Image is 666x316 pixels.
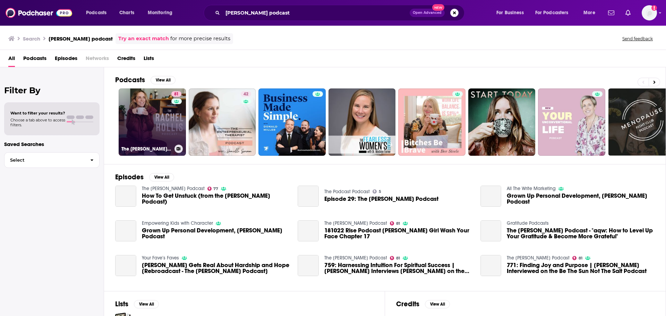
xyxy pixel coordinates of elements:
[142,262,290,274] a: Joe Biden Gets Real About Hardship and Hope [Rebroadcast - The Rachel Hollis Podcast]
[10,118,65,127] span: Choose a tab above to access filters.
[623,7,633,19] a: Show notifications dropdown
[86,8,106,18] span: Podcasts
[507,255,570,261] a: The Rachel Hollis Podcast
[496,8,524,18] span: For Business
[324,196,438,202] span: Episode 29: The [PERSON_NAME] Podcast
[4,85,100,95] h2: Filter By
[148,8,172,18] span: Monitoring
[115,255,136,276] a: Joe Biden Gets Real About Hardship and Hope [Rebroadcast - The Rachel Hollis Podcast]
[642,5,657,20] button: Show profile menu
[142,193,290,205] span: How To Get Unstuck (from the [PERSON_NAME] Podcast)
[142,262,290,274] span: [PERSON_NAME] Gets Real About Hardship and Hope [Rebroadcast - The [PERSON_NAME] Podcast]
[425,300,450,308] button: View All
[115,186,136,207] a: How To Get Unstuck (from the Rachel Hollis Podcast)
[142,228,290,239] a: Grown Up Personal Development, Rachel Hollis Podcast
[86,53,109,67] span: Networks
[324,228,472,239] a: 181022 Rise Podcast Rachel Hollis Girl Wash Your Face Chapter 17
[531,7,579,18] button: open menu
[213,187,218,190] span: 77
[49,35,113,42] h3: [PERSON_NAME] podcast
[572,256,582,260] a: 81
[379,190,381,193] span: 5
[324,255,387,261] a: The Rachel Hollis Podcast
[579,7,604,18] button: open menu
[118,35,169,43] a: Try an exact match
[189,88,256,156] a: 42
[507,193,655,205] span: Grown Up Personal Development, [PERSON_NAME] Podcast
[119,8,134,18] span: Charts
[23,35,40,42] h3: Search
[324,189,370,195] a: The Podcast Podcast
[396,300,419,308] h2: Credits
[605,7,617,19] a: Show notifications dropdown
[143,7,181,18] button: open menu
[171,91,181,97] a: 81
[480,255,502,276] a: 771: Finding Joy and Purpose | Rachel Hollis Interviewed on the Be The Sun Not The Salt Podcast
[23,53,46,67] a: Podcasts
[4,141,100,147] p: Saved Searches
[55,53,77,67] a: Episodes
[413,11,442,15] span: Open Advanced
[324,228,472,239] span: 181022 Rise Podcast [PERSON_NAME] Girl Wash Your Face Chapter 17
[115,300,128,308] h2: Lists
[298,220,319,241] a: 181022 Rise Podcast Rachel Hollis Girl Wash Your Face Chapter 17
[396,257,400,260] span: 81
[149,173,174,181] button: View All
[134,300,159,308] button: View All
[10,111,65,116] span: Want to filter your results?
[174,91,179,98] span: 81
[115,173,144,181] h2: Episodes
[170,35,230,43] span: for more precise results
[396,300,450,308] a: CreditsView All
[507,186,556,191] a: All The Write Marketing
[6,6,72,19] img: Podchaser - Follow, Share and Rate Podcasts
[298,255,319,276] a: 759: Harnessing Intuition For Spiritual Success | Julia Jancius Interviews Rachel Hollis on the A...
[642,5,657,20] span: Logged in as haleysmith21
[115,300,159,308] a: ListsView All
[119,88,186,156] a: 81The [PERSON_NAME] Podcast
[5,158,85,162] span: Select
[142,228,290,239] span: Grown Up Personal Development, [PERSON_NAME] Podcast
[115,220,136,241] a: Grown Up Personal Development, Rachel Hollis Podcast
[207,187,219,191] a: 77
[142,193,290,205] a: How To Get Unstuck (from the Rachel Hollis Podcast)
[223,7,410,18] input: Search podcasts, credits, & more...
[480,220,502,241] a: The Rachel Hollis Podcast - "aqw: How to Level Up Your Gratitude & Become More Grateful"
[642,5,657,20] img: User Profile
[507,220,549,226] a: Gratitude Podcasts
[507,193,655,205] a: Grown Up Personal Development, Rachel Hollis Podcast
[373,189,381,194] a: 5
[507,228,655,239] span: The [PERSON_NAME] Podcast - "aqw: How to Level Up Your Gratitude & Become More Grateful"
[117,53,135,67] a: Credits
[651,5,657,11] svg: Add a profile image
[492,7,532,18] button: open menu
[324,196,438,202] a: Episode 29: The Rachel Hollis Podcast
[4,152,100,168] button: Select
[81,7,116,18] button: open menu
[507,228,655,239] a: The Rachel Hollis Podcast - "aqw: How to Level Up Your Gratitude & Become More Grateful"
[8,53,15,67] a: All
[142,220,213,226] a: Empowering Kids with Character
[324,262,472,274] a: 759: Harnessing Intuition For Spiritual Success | Julia Jancius Interviews Rachel Hollis on the A...
[121,146,172,152] h3: The [PERSON_NAME] Podcast
[244,91,248,98] span: 42
[432,4,445,11] span: New
[507,262,655,274] span: 771: Finding Joy and Purpose | [PERSON_NAME] Interviewed on the Be The Sun Not The Salt Podcast
[324,220,387,226] a: The Rachel Hollis Podcast
[535,8,569,18] span: For Podcasters
[298,186,319,207] a: Episode 29: The Rachel Hollis Podcast
[115,76,176,84] a: PodcastsView All
[507,262,655,274] a: 771: Finding Joy and Purpose | Rachel Hollis Interviewed on the Be The Sun Not The Salt Podcast
[241,91,251,97] a: 42
[144,53,154,67] a: Lists
[115,7,138,18] a: Charts
[579,257,582,260] span: 81
[480,186,502,207] a: Grown Up Personal Development, Rachel Hollis Podcast
[115,76,145,84] h2: Podcasts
